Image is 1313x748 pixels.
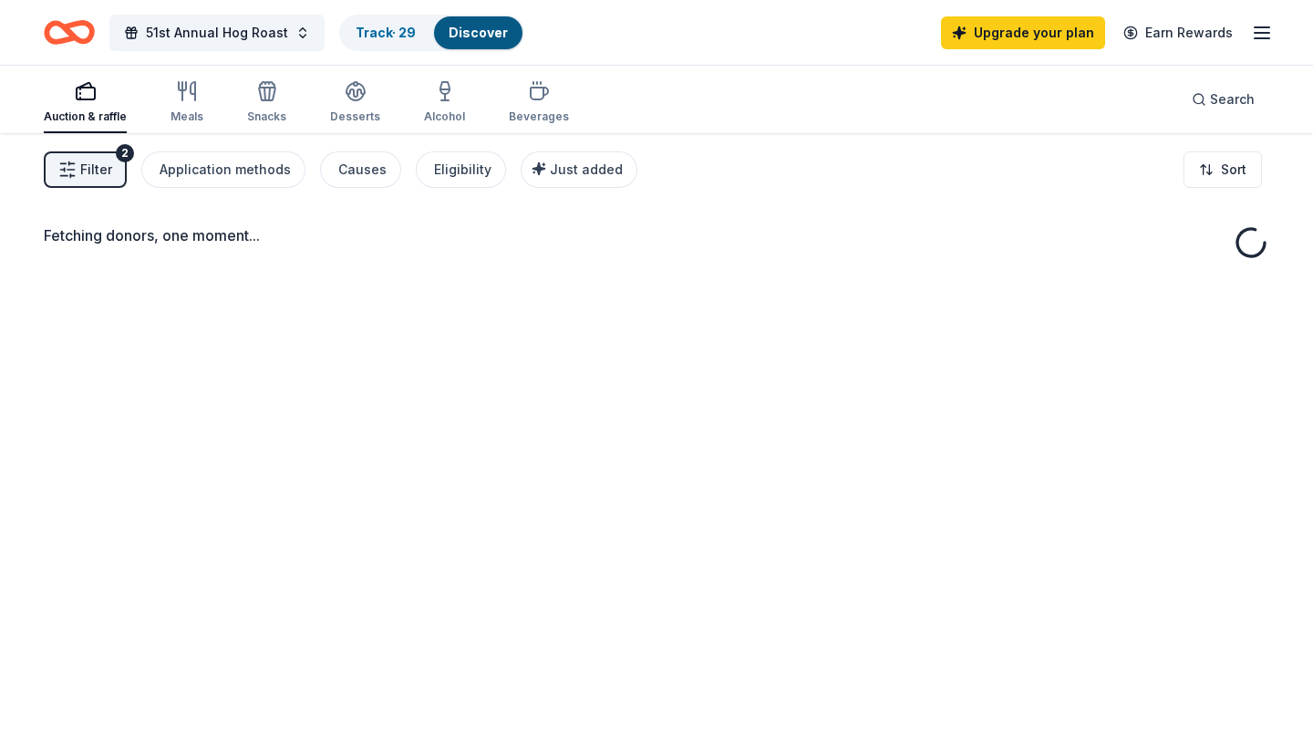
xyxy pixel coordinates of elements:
button: Eligibility [416,151,506,188]
div: Application methods [160,159,291,181]
button: Search [1177,81,1269,118]
span: Just added [550,161,623,177]
button: 51st Annual Hog Roast [109,15,325,51]
button: Meals [171,73,203,133]
div: Auction & raffle [44,109,127,124]
button: Application methods [141,151,305,188]
span: Sort [1221,159,1246,181]
div: Snacks [247,109,286,124]
div: Beverages [509,109,569,124]
span: Search [1210,88,1255,110]
div: Desserts [330,109,380,124]
button: Auction & raffle [44,73,127,133]
a: Upgrade your plan [941,16,1105,49]
button: Causes [320,151,401,188]
span: Filter [80,159,112,181]
a: Home [44,11,95,54]
span: 51st Annual Hog Roast [146,22,288,44]
button: Alcohol [424,73,465,133]
div: Alcohol [424,109,465,124]
button: Sort [1184,151,1262,188]
button: Track· 29Discover [339,15,524,51]
a: Earn Rewards [1112,16,1244,49]
button: Snacks [247,73,286,133]
a: Track· 29 [356,25,416,40]
div: Fetching donors, one moment... [44,224,1269,246]
a: Discover [449,25,508,40]
button: Beverages [509,73,569,133]
button: Desserts [330,73,380,133]
div: Meals [171,109,203,124]
div: Eligibility [434,159,491,181]
button: Just added [521,151,637,188]
button: Filter2 [44,151,127,188]
div: 2 [116,144,134,162]
div: Causes [338,159,387,181]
